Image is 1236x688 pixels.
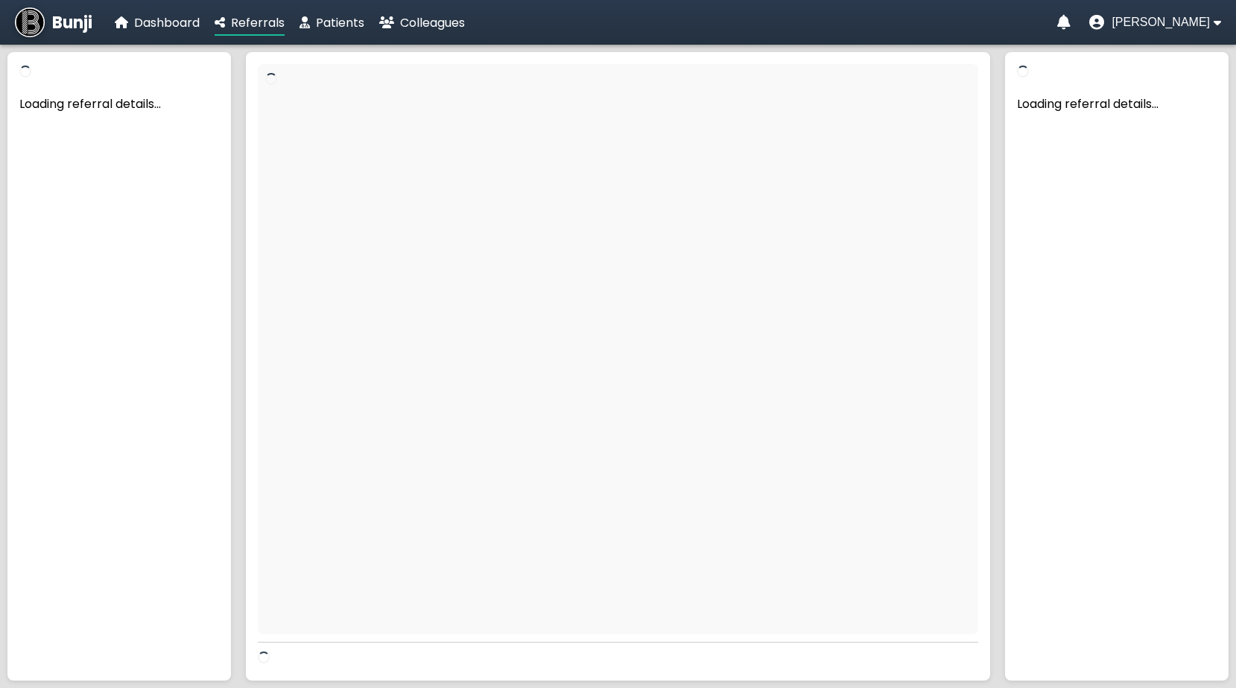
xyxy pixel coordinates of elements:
a: Notifications [1057,15,1071,30]
a: Dashboard [115,13,200,32]
button: User menu [1089,15,1221,30]
span: Dashboard [134,14,200,31]
p: Loading referral details... [1017,95,1217,113]
span: Colleagues [400,14,465,31]
a: Referrals [215,13,285,32]
span: Patients [316,14,364,31]
span: [PERSON_NAME] [1112,16,1210,29]
a: Colleagues [379,13,465,32]
a: Patients [300,13,364,32]
span: Referrals [231,14,285,31]
img: Bunji Dental Referral Management [15,7,45,37]
p: Loading referral details... [19,95,219,113]
span: Bunji [52,10,92,35]
a: Bunji [15,7,92,37]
